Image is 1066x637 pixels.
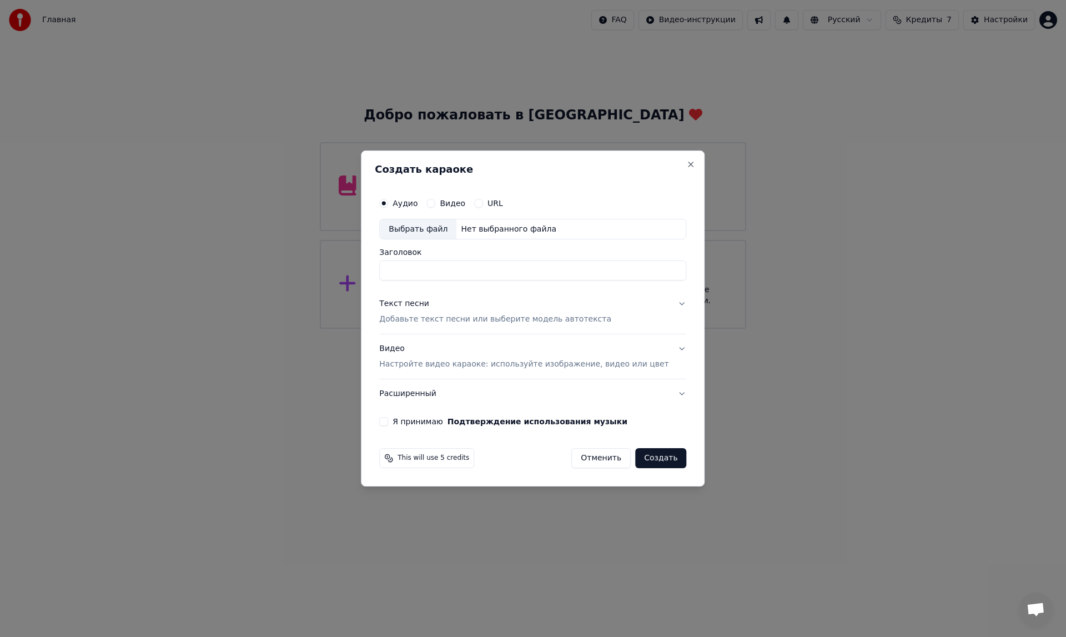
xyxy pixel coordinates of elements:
[571,448,631,468] button: Отменить
[635,448,686,468] button: Создать
[380,219,456,239] div: Выбрать файл
[379,249,686,257] label: Заголовок
[379,290,686,334] button: Текст песниДобавьте текст песни или выберите модель автотекста
[375,164,691,174] h2: Создать караоке
[456,224,561,235] div: Нет выбранного файла
[398,454,469,463] span: This will use 5 credits
[379,344,668,370] div: Видео
[379,379,686,408] button: Расширенный
[440,199,465,207] label: Видео
[447,418,627,425] button: Я принимаю
[487,199,503,207] label: URL
[379,299,429,310] div: Текст песни
[379,335,686,379] button: ВидеоНастройте видео караоке: используйте изображение, видео или цвет
[393,199,418,207] label: Аудио
[379,314,611,325] p: Добавьте текст песни или выберите модель автотекста
[379,359,668,370] p: Настройте видео караоке: используйте изображение, видео или цвет
[393,418,627,425] label: Я принимаю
